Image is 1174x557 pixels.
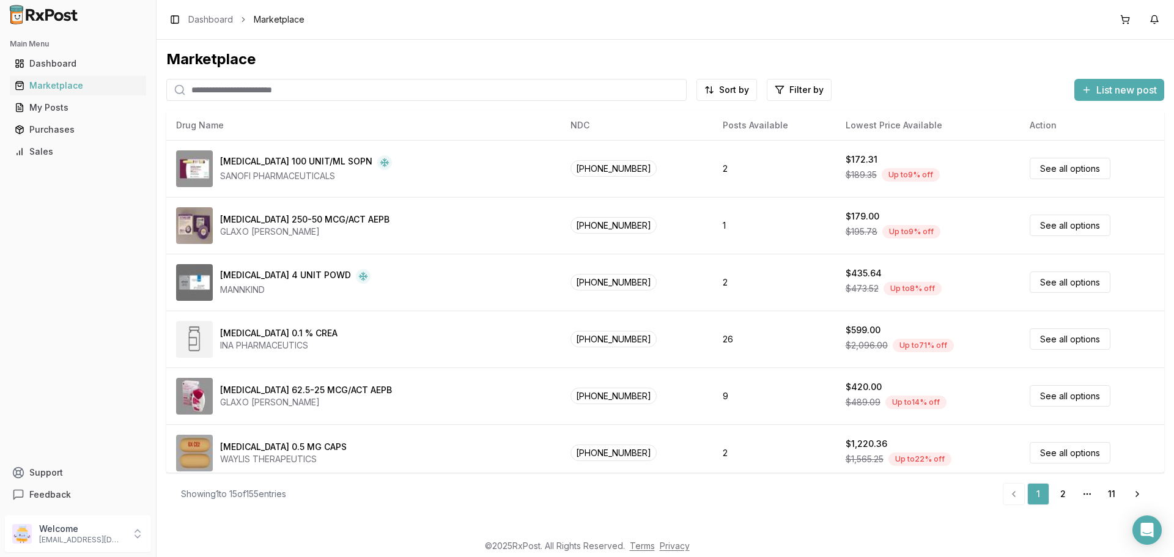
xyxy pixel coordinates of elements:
a: See all options [1030,442,1110,463]
span: Feedback [29,489,71,501]
a: See all options [1030,158,1110,179]
a: 1 [1027,483,1049,505]
span: Filter by [789,84,824,96]
span: $1,565.25 [846,453,884,465]
div: Purchases [15,124,141,136]
div: Sales [15,146,141,158]
div: Up to 9 % off [882,168,940,182]
a: See all options [1030,328,1110,350]
div: $179.00 [846,210,879,223]
nav: pagination [1003,483,1150,505]
div: GLAXO [PERSON_NAME] [220,226,389,238]
div: WAYLIS THERAPEUTICS [220,453,347,465]
div: $599.00 [846,324,880,336]
div: My Posts [15,101,141,114]
span: Marketplace [254,13,305,26]
div: MANNKIND [220,284,371,296]
span: [PHONE_NUMBER] [570,274,657,290]
div: Up to 14 % off [885,396,947,409]
h2: Main Menu [10,39,146,49]
nav: breadcrumb [188,13,305,26]
div: Up to 22 % off [888,452,951,466]
button: Sort by [696,79,757,101]
th: Action [1020,111,1164,140]
a: List new post [1074,85,1164,97]
span: [PHONE_NUMBER] [570,444,657,461]
a: My Posts [10,97,146,119]
div: [MEDICAL_DATA] 4 UNIT POWD [220,269,351,284]
div: Up to 71 % off [893,339,954,352]
img: Afrezza 4 UNIT POWD [176,264,213,301]
div: [MEDICAL_DATA] 62.5-25 MCG/ACT AEPB [220,384,392,396]
div: [MEDICAL_DATA] 0.1 % CREA [220,327,338,339]
a: See all options [1030,215,1110,236]
a: Dashboard [188,13,233,26]
div: Up to 9 % off [882,225,940,238]
span: $473.52 [846,282,879,295]
a: Privacy [660,540,690,551]
span: [PHONE_NUMBER] [570,217,657,234]
button: Filter by [767,79,832,101]
span: $189.35 [846,169,877,181]
a: See all options [1030,385,1110,407]
div: [MEDICAL_DATA] 0.5 MG CAPS [220,441,347,453]
button: My Posts [5,98,151,117]
button: Marketplace [5,76,151,95]
span: [PHONE_NUMBER] [570,388,657,404]
td: 26 [713,311,835,367]
span: $195.78 [846,226,877,238]
div: Dashboard [15,57,141,70]
button: Purchases [5,120,151,139]
div: GLAXO [PERSON_NAME] [220,396,392,408]
a: Terms [630,540,655,551]
span: Sort by [719,84,749,96]
div: Marketplace [166,50,1164,69]
img: Admelog SoloStar 100 UNIT/ML SOPN [176,150,213,187]
div: Marketplace [15,79,141,92]
a: 11 [1101,483,1123,505]
span: [PHONE_NUMBER] [570,160,657,177]
div: $435.64 [846,267,882,279]
td: 2 [713,140,835,197]
span: $2,096.00 [846,339,888,352]
img: Anoro Ellipta 62.5-25 MCG/ACT AEPB [176,378,213,415]
button: Support [5,462,151,484]
div: [MEDICAL_DATA] 100 UNIT/ML SOPN [220,155,372,170]
td: 1 [713,197,835,254]
img: User avatar [12,524,32,544]
div: INA PHARMACEUTICS [220,339,338,352]
td: 2 [713,424,835,481]
button: Feedback [5,484,151,506]
button: Dashboard [5,54,151,73]
a: Dashboard [10,53,146,75]
div: SANOFI PHARMACEUTICALS [220,170,392,182]
span: List new post [1096,83,1157,97]
div: Up to 8 % off [884,282,942,295]
a: Purchases [10,119,146,141]
p: Welcome [39,523,124,535]
th: Posts Available [713,111,835,140]
img: RxPost Logo [5,5,83,24]
div: Open Intercom Messenger [1132,515,1162,545]
img: Avodart 0.5 MG CAPS [176,435,213,471]
div: $172.31 [846,153,877,166]
div: Showing 1 to 15 of 155 entries [181,488,286,500]
th: Drug Name [166,111,561,140]
a: Sales [10,141,146,163]
span: [PHONE_NUMBER] [570,331,657,347]
button: List new post [1074,79,1164,101]
td: 2 [713,254,835,311]
span: $489.09 [846,396,880,408]
img: Amcinonide 0.1 % CREA [176,321,213,358]
td: 9 [713,367,835,424]
a: Marketplace [10,75,146,97]
a: 2 [1052,483,1074,505]
div: [MEDICAL_DATA] 250-50 MCG/ACT AEPB [220,213,389,226]
th: NDC [561,111,713,140]
div: $1,220.36 [846,438,887,450]
p: [EMAIL_ADDRESS][DOMAIN_NAME] [39,535,124,545]
a: Go to next page [1125,483,1150,505]
div: $420.00 [846,381,882,393]
th: Lowest Price Available [836,111,1020,140]
button: Sales [5,142,151,161]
